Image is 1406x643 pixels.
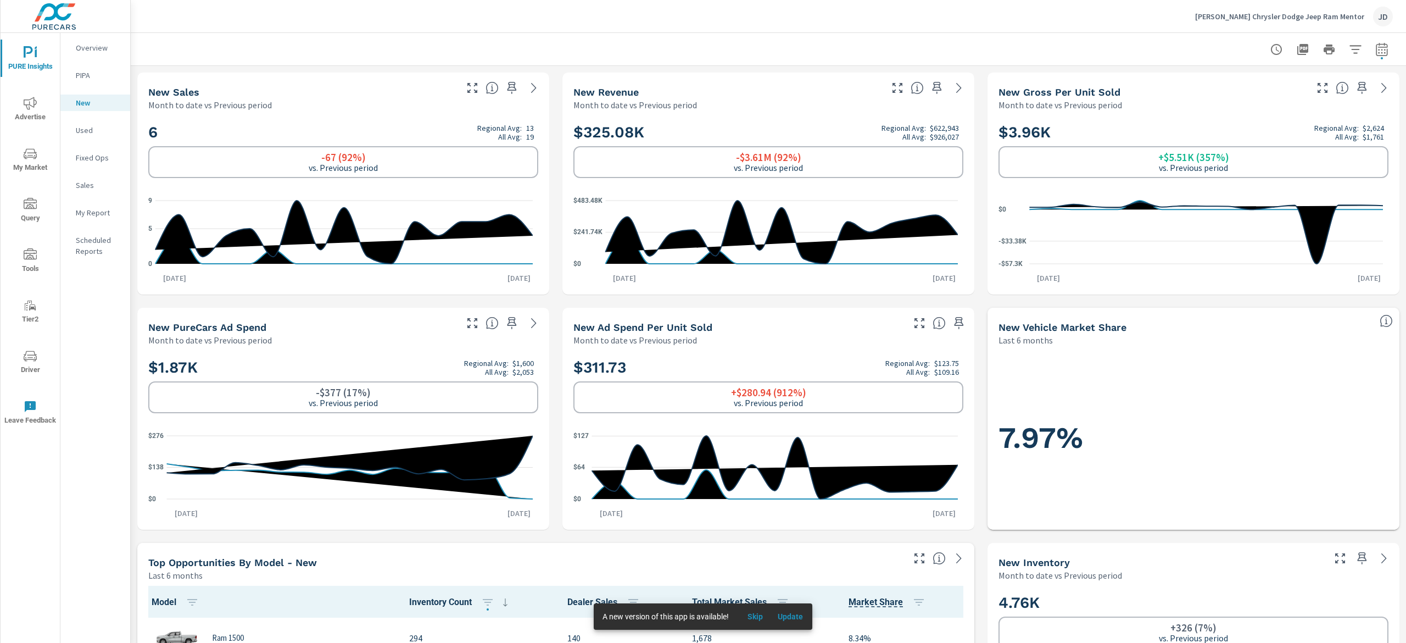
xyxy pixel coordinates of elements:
p: Regional Avg: [477,124,522,132]
text: $0 [998,206,1006,213]
div: Used [60,122,130,138]
p: $1,761 [1363,132,1384,141]
text: $276 [148,432,164,440]
a: See more details in report [525,79,543,97]
p: [DATE] [500,273,538,284]
p: vs. Previous period [1159,163,1228,173]
p: $1,600 [512,359,534,368]
span: Leave Feedback [4,400,57,427]
button: Make Fullscreen [1314,79,1331,97]
div: nav menu [1,33,60,437]
span: Save this to your personalized report [1353,79,1371,97]
text: 0 [148,260,152,268]
button: Make Fullscreen [464,314,481,332]
p: [DATE] [925,508,963,519]
span: Model [152,596,203,609]
span: Tools [4,248,57,275]
h5: New Ad Spend Per Unit Sold [573,321,712,333]
span: Skip [742,612,768,622]
span: Advertise [4,97,57,124]
span: Tier2 [4,299,57,326]
span: Update [777,612,804,622]
span: Dealer Sales [567,596,644,609]
text: $0 [573,260,581,268]
div: My Report [60,204,130,221]
p: Overview [76,42,121,53]
span: Save this to your personalized report [950,314,968,332]
a: See more details in report [950,79,968,97]
p: All Avg: [902,132,926,141]
button: Print Report [1318,38,1340,60]
div: Overview [60,40,130,56]
span: Query [4,198,57,225]
h2: $311.73 [573,358,963,377]
text: $127 [573,432,589,440]
div: Scheduled Reports [60,232,130,259]
button: "Export Report to PDF" [1292,38,1314,60]
p: My Report [76,207,121,218]
p: All Avg: [498,132,522,141]
a: See more details in report [1375,79,1393,97]
h5: New Sales [148,86,199,98]
text: $138 [148,464,164,472]
p: Ram 1500 [212,633,244,643]
span: Total Market Sales [692,596,794,609]
span: Average gross profit generated by the dealership for each vehicle sold over the selected date ran... [1336,81,1349,95]
p: Fixed Ops [76,152,121,163]
p: $123.75 [934,359,959,368]
span: PURE Insights [4,46,57,73]
p: $109.16 [934,368,959,376]
p: 19 [526,132,534,141]
h1: 7.97% [998,419,1388,457]
p: $2,053 [512,368,534,376]
p: vs. Previous period [734,398,803,408]
p: Month to date vs Previous period [998,569,1122,582]
span: Average cost of advertising per each vehicle sold at the dealer over the selected date range. The... [933,317,946,330]
p: $2,624 [1363,124,1384,132]
text: $483.48K [573,197,602,204]
button: Skip [738,608,773,625]
span: My Market [4,147,57,174]
text: -$33.38K [998,237,1026,245]
button: Make Fullscreen [464,79,481,97]
h6: -$3.61M (92%) [736,152,801,163]
h6: -$377 (17%) [316,387,371,398]
p: Last 6 months [148,569,203,582]
p: vs. Previous period [734,163,803,173]
div: New [60,95,130,111]
p: $926,027 [930,132,959,141]
p: Month to date vs Previous period [148,98,272,112]
span: A new version of this app is available! [602,612,729,621]
p: Sales [76,180,121,191]
p: Month to date vs Previous period [998,98,1122,112]
p: vs. Previous period [309,398,378,408]
p: Last 6 months [998,334,1053,347]
p: vs. Previous period [1159,633,1228,643]
div: Sales [60,177,130,193]
p: [DATE] [592,508,631,519]
p: Regional Avg: [464,359,509,368]
p: Month to date vs Previous period [573,334,697,347]
h5: Top Opportunities by Model - New [148,557,317,568]
p: All Avg: [485,368,509,376]
div: Fixed Ops [60,149,130,166]
span: Inventory Count [409,596,512,609]
span: Number of vehicles sold by the dealership over the selected date range. [Source: This data is sou... [486,81,499,95]
button: Make Fullscreen [889,79,906,97]
h5: New Vehicle Market Share [998,321,1126,333]
text: $64 [573,463,585,471]
a: See more details in report [525,314,543,332]
p: Month to date vs Previous period [573,98,697,112]
h5: New Revenue [573,86,639,98]
span: Total sales revenue over the selected date range. [Source: This data is sourced from the dealer’s... [911,81,924,95]
div: PIPA [60,67,130,84]
p: Month to date vs Previous period [148,334,272,347]
text: $0 [573,495,581,503]
h5: New Gross Per Unit Sold [998,86,1120,98]
p: [DATE] [1350,273,1388,284]
h2: $325.08K [573,123,963,142]
p: 13 [526,124,534,132]
h6: -67 (92%) [321,152,366,163]
text: 9 [148,197,152,204]
span: Driver [4,350,57,376]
